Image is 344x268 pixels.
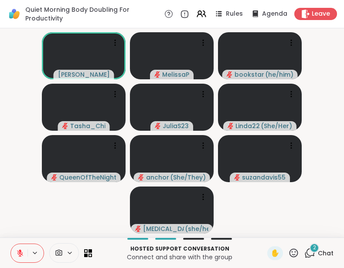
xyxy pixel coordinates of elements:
[7,7,22,21] img: ShareWell Logomark
[59,173,116,182] span: QueenOfTheNight
[234,174,240,180] span: audio-muted
[162,70,189,79] span: MelissaP
[135,226,141,232] span: audio-muted
[51,174,58,180] span: audio-muted
[318,249,334,258] span: Chat
[265,70,293,79] span: ( he/him )
[226,10,243,18] span: Rules
[261,122,292,130] span: ( She/Her )
[62,123,68,129] span: audio-muted
[235,122,260,130] span: Linda22
[163,122,189,130] span: JuliaS23
[58,70,110,79] span: [PERSON_NAME]
[97,245,262,253] p: Hosted support conversation
[235,70,264,79] span: bookstar
[271,248,279,258] span: ✋
[70,122,106,130] span: Tasha_Chi
[25,5,157,23] span: Quiet Morning Body Doubling For Productivity
[97,253,262,261] p: Connect and share with the group
[228,123,234,129] span: audio-muted
[155,123,161,129] span: audio-muted
[170,173,206,182] span: ( She/They )
[154,71,160,78] span: audio-muted
[146,173,169,182] span: anchor
[138,174,144,180] span: audio-muted
[227,71,233,78] span: audio-muted
[242,173,286,182] span: suzandavis55
[312,10,330,18] span: Leave
[143,224,184,233] span: [MEDICAL_DATA]
[185,224,208,233] span: ( she/her )
[313,244,316,251] span: 2
[262,10,287,18] span: Agenda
